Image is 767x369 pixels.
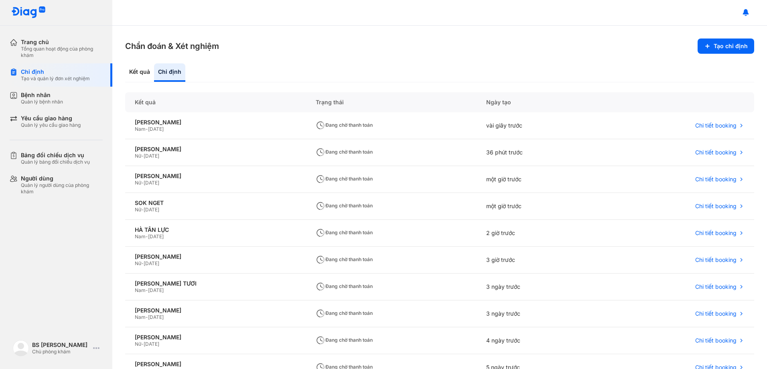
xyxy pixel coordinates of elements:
span: - [141,153,144,159]
div: [PERSON_NAME] [135,253,296,260]
div: 3 ngày trước [477,300,601,327]
span: Chi tiết booking [695,229,737,237]
span: - [146,287,148,293]
div: Ngày tạo [477,92,601,112]
span: - [146,126,148,132]
div: 3 ngày trước [477,274,601,300]
div: Yêu cầu giao hàng [21,115,81,122]
div: Quản lý bệnh nhân [21,99,63,105]
div: SOK NGET [135,199,296,207]
span: Nữ [135,260,141,266]
div: Người dùng [21,175,103,182]
span: Nam [135,287,146,293]
span: Nữ [135,207,141,213]
span: [DATE] [148,287,164,293]
div: [PERSON_NAME] [135,119,296,126]
img: logo [11,6,46,19]
div: [PERSON_NAME] [135,172,296,180]
div: Trạng thái [306,92,476,112]
span: Chi tiết booking [695,337,737,344]
div: Chủ phòng khám [32,349,90,355]
div: [PERSON_NAME] [135,334,296,341]
div: 2 giờ trước [477,220,601,247]
span: - [141,341,144,347]
span: Chi tiết booking [695,256,737,264]
span: Chi tiết booking [695,176,737,183]
span: Đang chờ thanh toán [316,122,373,128]
span: Đang chờ thanh toán [316,310,373,316]
span: Đang chờ thanh toán [316,229,373,235]
span: Đang chờ thanh toán [316,256,373,262]
div: Kết quả [125,92,306,112]
div: HÀ TẤN LỰC [135,226,296,233]
div: 36 phút trước [477,139,601,166]
span: Nữ [135,180,141,186]
span: Đang chờ thanh toán [316,149,373,155]
span: Chi tiết booking [695,149,737,156]
div: Tạo và quản lý đơn xét nghiệm [21,75,90,82]
div: Trang chủ [21,39,103,46]
div: [PERSON_NAME] [135,361,296,368]
span: Đang chờ thanh toán [316,283,373,289]
span: - [141,260,144,266]
button: Tạo chỉ định [698,39,754,54]
div: BS [PERSON_NAME] [32,341,90,349]
div: Quản lý bảng đối chiếu dịch vụ [21,159,90,165]
span: [DATE] [144,207,159,213]
h3: Chẩn đoán & Xét nghiệm [125,41,219,52]
div: Quản lý người dùng của phòng khám [21,182,103,195]
span: Nữ [135,153,141,159]
img: logo [13,340,29,356]
span: [DATE] [144,180,159,186]
div: một giờ trước [477,193,601,220]
span: [DATE] [148,314,164,320]
span: [DATE] [148,233,164,239]
span: Nam [135,233,146,239]
span: Đang chờ thanh toán [316,203,373,209]
div: Quản lý yêu cầu giao hàng [21,122,81,128]
span: [DATE] [144,260,159,266]
span: Nữ [135,341,141,347]
div: Chỉ định [154,63,185,82]
div: Kết quả [125,63,154,82]
div: vài giây trước [477,112,601,139]
div: Chỉ định [21,68,90,75]
span: [DATE] [144,341,159,347]
span: - [146,314,148,320]
span: [DATE] [144,153,159,159]
span: Nam [135,314,146,320]
span: Chi tiết booking [695,122,737,129]
span: - [146,233,148,239]
div: một giờ trước [477,166,601,193]
div: Tổng quan hoạt động của phòng khám [21,46,103,59]
span: Chi tiết booking [695,283,737,290]
span: Nam [135,126,146,132]
span: Chi tiết booking [695,310,737,317]
span: Chi tiết booking [695,203,737,210]
div: 3 giờ trước [477,247,601,274]
div: [PERSON_NAME] TƯƠI [135,280,296,287]
span: - [141,180,144,186]
div: Bệnh nhân [21,91,63,99]
div: [PERSON_NAME] [135,146,296,153]
span: Đang chờ thanh toán [316,176,373,182]
div: Bảng đối chiếu dịch vụ [21,152,90,159]
span: [DATE] [148,126,164,132]
span: - [141,207,144,213]
span: Đang chờ thanh toán [316,337,373,343]
div: [PERSON_NAME] [135,307,296,314]
div: 4 ngày trước [477,327,601,354]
